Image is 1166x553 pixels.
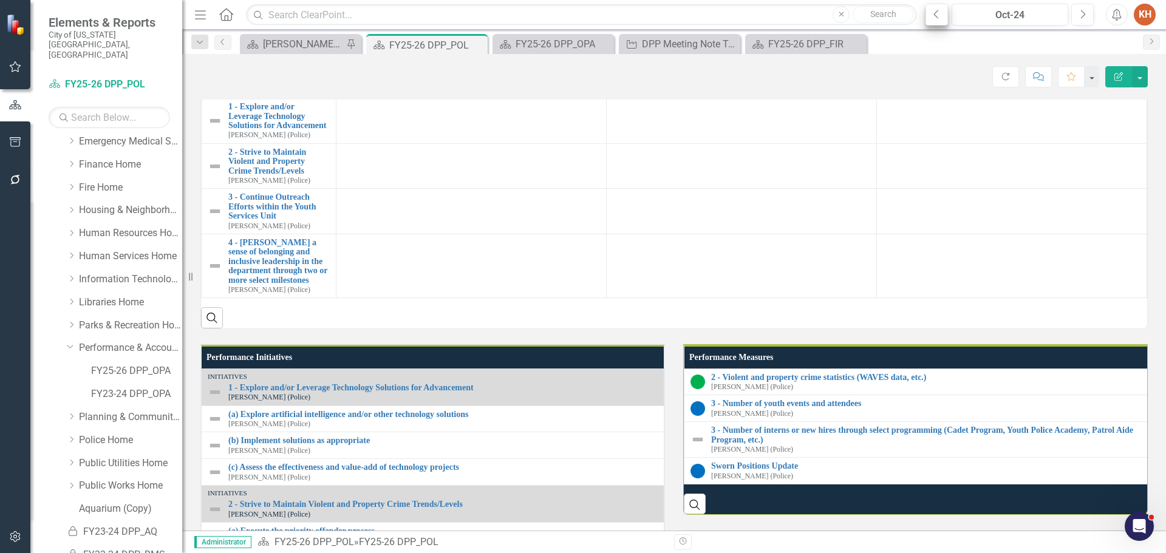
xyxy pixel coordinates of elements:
iframe: Intercom live chat [1125,512,1154,541]
td: Double-Click to Edit Right Click for Context Menu [684,368,1154,395]
a: 3 - Number of interns or new hires through select programming (Cadet Program, Youth Police Academ... [711,426,1148,444]
span: Administrator [194,536,251,548]
small: [PERSON_NAME] (Police) [711,383,793,391]
a: Planning & Community Development Home [79,410,182,424]
td: Double-Click to Edit Right Click for Context Menu [202,459,664,486]
button: Oct-24 [952,4,1068,25]
img: Not Defined [208,438,222,453]
a: FY25-26 DPP_POL [49,78,170,92]
a: [PERSON_NAME]'s Home [243,36,343,52]
small: [PERSON_NAME] (Police) [228,473,310,481]
small: [PERSON_NAME] (Police) [228,420,310,428]
td: Double-Click to Edit Right Click for Context Menu [202,523,664,549]
a: FY25-26 DPP_OPA [91,364,182,378]
button: Search [853,6,913,23]
img: Not Defined [208,114,222,128]
a: Human Services Home [79,249,182,263]
td: Double-Click to Edit Right Click for Context Menu [202,405,664,432]
img: Not Defined [208,159,222,174]
td: Double-Click to Edit Right Click for Context Menu [202,234,336,298]
td: Double-Click to Edit [607,143,877,189]
div: FY25-26 DPP_POL [359,536,438,548]
td: Double-Click to Edit [877,98,1147,144]
div: FY25-26 DPP_FIR [768,36,864,52]
a: Parks & Recreation Home [79,319,182,333]
div: FY25-26 DPP_POL [389,38,485,53]
img: ClearPoint Strategy [6,14,27,35]
a: FY25-26 DPP_POL [274,536,354,548]
a: Aquarium (Copy) [79,502,182,516]
a: 3 - Number of youth events and attendees [711,399,1148,408]
a: Fire Home [79,181,182,195]
span: Elements & Reports [49,15,170,30]
td: Double-Click to Edit Right Click for Context Menu [684,422,1154,458]
td: Double-Click to Edit [336,189,607,234]
td: Double-Click to Edit Right Click for Context Menu [202,368,664,405]
a: Finance Home [79,158,182,172]
td: Double-Click to Edit Right Click for Context Menu [202,486,664,523]
small: [PERSON_NAME] (Police) [228,393,310,401]
small: [PERSON_NAME] (Police) [228,131,310,139]
a: Human Resources Home [79,226,182,240]
small: [PERSON_NAME] (Police) [228,511,310,518]
td: Double-Click to Edit [336,143,607,189]
button: KH [1134,4,1156,25]
td: Double-Click to Edit Right Click for Context Menu [684,395,1154,422]
small: [PERSON_NAME] (Police) [228,222,310,230]
small: [PERSON_NAME] (Police) [711,410,793,418]
small: City of [US_STATE][GEOGRAPHIC_DATA], [GEOGRAPHIC_DATA] [49,30,170,59]
img: No Target Established [690,464,705,478]
td: Double-Click to Edit Right Click for Context Menu [202,432,664,459]
a: FY25-26 DPP_FIR [748,36,864,52]
a: (c) Assess the effectiveness and value-add of technology projects [228,463,658,472]
td: Double-Click to Edit Right Click for Context Menu [202,189,336,234]
div: [PERSON_NAME]'s Home [263,36,343,52]
input: Search ClearPoint... [246,4,916,25]
img: Not Defined [208,412,222,426]
div: FY25-26 DPP_OPA [516,36,611,52]
div: Oct-24 [956,8,1064,22]
td: Double-Click to Edit Right Click for Context Menu [684,458,1154,484]
a: FY25-26 DPP_OPA [496,36,611,52]
small: [PERSON_NAME] (Police) [228,177,310,185]
a: Public Works Home [79,479,182,493]
td: Double-Click to Edit Right Click for Context Menu [202,143,336,189]
a: 3 - Continue Outreach Efforts within the Youth Services Unit [228,192,330,220]
input: Search Below... [49,107,170,128]
a: (a) Execute the priority offender process [228,526,658,535]
a: (b) Implement solutions as appropriate [228,436,658,445]
td: Double-Click to Edit [877,189,1147,234]
img: Not Defined [208,385,222,399]
a: 2 - Violent and property crime statistics (WAVES data, etc.) [711,373,1148,382]
img: Not Defined [208,259,222,273]
a: FY23-24 DPP_OPA [91,387,182,401]
a: 4 - [PERSON_NAME] a sense of belonging and inclusive leadership in the department through two or ... [228,238,330,285]
a: Information Technology Home [79,273,182,287]
a: Performance & Accountability Home [79,341,182,355]
div: DPP Meeting Note Taker Report // FIR [642,36,737,52]
img: Not Defined [208,529,222,543]
a: Public Utilities Home [79,456,182,470]
a: 2 - Strive to Maintain Violent and Property Crime Trends/Levels [228,148,330,175]
a: DPP Meeting Note Taker Report // FIR [622,36,737,52]
td: Double-Click to Edit Right Click for Context Menu [202,98,336,144]
div: » [257,535,665,549]
a: 1 - Explore and/or Leverage Technology Solutions for Advancement [228,383,658,392]
a: Housing & Neighborhood Preservation Home [79,203,182,217]
img: Not Defined [208,204,222,219]
td: Double-Click to Edit [336,98,607,144]
small: [PERSON_NAME] (Police) [711,446,793,453]
a: 1 - Explore and/or Leverage Technology Solutions for Advancement [228,102,330,130]
a: Libraries Home [79,296,182,310]
a: (a) Explore artificial intelligence and/or other technology solutions [228,410,658,419]
a: Police Home [79,433,182,447]
td: Double-Click to Edit [607,234,877,298]
img: Not Defined [208,502,222,517]
td: Double-Click to Edit [877,143,1147,189]
small: [PERSON_NAME] (Police) [228,447,310,455]
a: FY23-24 DPP_AQ [67,525,182,539]
td: Double-Click to Edit [336,234,607,298]
img: Not Defined [690,432,705,447]
img: No Target Established [690,401,705,416]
